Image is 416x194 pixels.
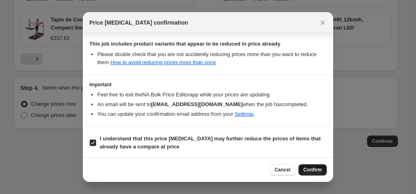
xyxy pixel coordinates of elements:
[89,19,188,27] span: Price [MEDICAL_DATA] confirmation
[275,167,290,173] span: Cancel
[97,91,327,99] li: Feel free to exit the NA Bulk Price Editor app while your prices are updating.
[100,136,321,150] b: I understand that this price [MEDICAL_DATA] may further reduce the prices of items that already h...
[317,17,328,28] button: Close
[111,59,216,65] a: How to avoid reducing prices more than once
[89,81,327,88] h3: Important
[270,164,295,175] button: Cancel
[97,110,327,118] li: You can update your confirmation email address from your .
[151,101,243,107] b: [EMAIL_ADDRESS][DOMAIN_NAME]
[235,111,254,117] a: Settings
[97,50,327,67] li: Please double check that you are not accidently reducing prices more than you want to reduce them
[89,41,280,47] b: This job includes product variants that appear to be reduced in price already
[303,167,322,173] span: Confirm
[298,164,327,175] button: Confirm
[97,100,327,108] li: An email will be sent to when the job has completed .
